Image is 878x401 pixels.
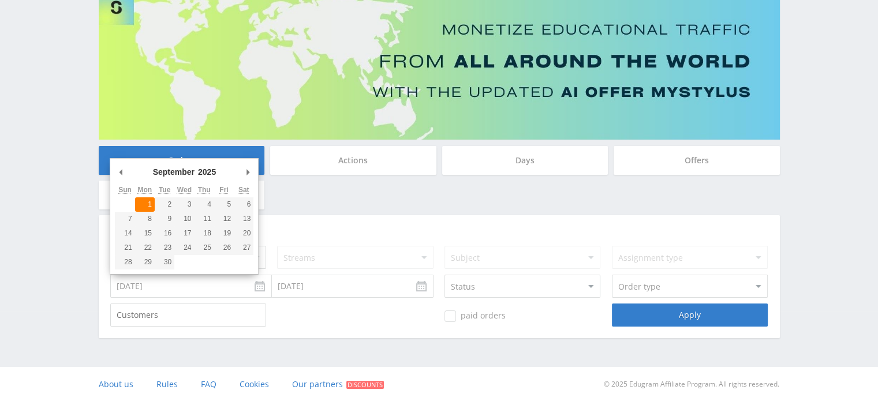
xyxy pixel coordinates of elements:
[214,241,234,255] button: 26
[201,378,216,389] span: FAQ
[115,255,134,269] button: 28
[198,186,211,194] abbr: Thursday
[99,378,133,389] span: About us
[115,226,134,241] button: 14
[242,163,253,181] button: Next month
[110,275,272,298] input: Use the arrow keys to pick a date
[234,212,253,226] button: 13
[174,197,194,212] button: 3
[156,378,178,389] span: Rules
[195,226,214,241] button: 18
[99,146,265,175] div: Orders
[234,241,253,255] button: 27
[135,197,155,212] button: 1
[135,241,155,255] button: 22
[115,163,126,181] button: Previous month
[612,303,768,327] div: Apply
[292,378,343,389] span: Our partners
[155,197,174,212] button: 2
[614,146,780,175] div: Offers
[135,226,155,241] button: 15
[174,212,194,226] button: 10
[135,255,155,269] button: 29
[240,378,269,389] span: Cookies
[155,241,174,255] button: 23
[234,197,253,212] button: 6
[195,212,214,226] button: 11
[174,226,194,241] button: 17
[177,186,192,194] abbr: Wednesday
[196,163,218,181] div: 2025
[442,146,608,175] div: Days
[219,186,228,194] abbr: Friday
[159,186,170,194] abbr: Tuesday
[99,181,265,209] div: Local landing page
[137,186,152,194] abbr: Monday
[155,212,174,226] button: 9
[195,197,214,212] button: 4
[346,381,384,389] span: Discounts
[115,241,134,255] button: 21
[270,146,436,175] div: Actions
[155,226,174,241] button: 16
[214,197,234,212] button: 5
[214,212,234,226] button: 12
[135,212,155,226] button: 8
[118,186,132,194] abbr: Sunday
[214,226,234,241] button: 19
[234,226,253,241] button: 20
[151,163,196,181] div: September
[238,186,249,194] abbr: Saturday
[155,255,174,269] button: 30
[195,241,214,255] button: 25
[115,212,134,226] button: 7
[110,303,266,327] input: Customers
[110,227,768,237] div: Order filters
[174,241,194,255] button: 24
[444,310,506,322] span: paid orders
